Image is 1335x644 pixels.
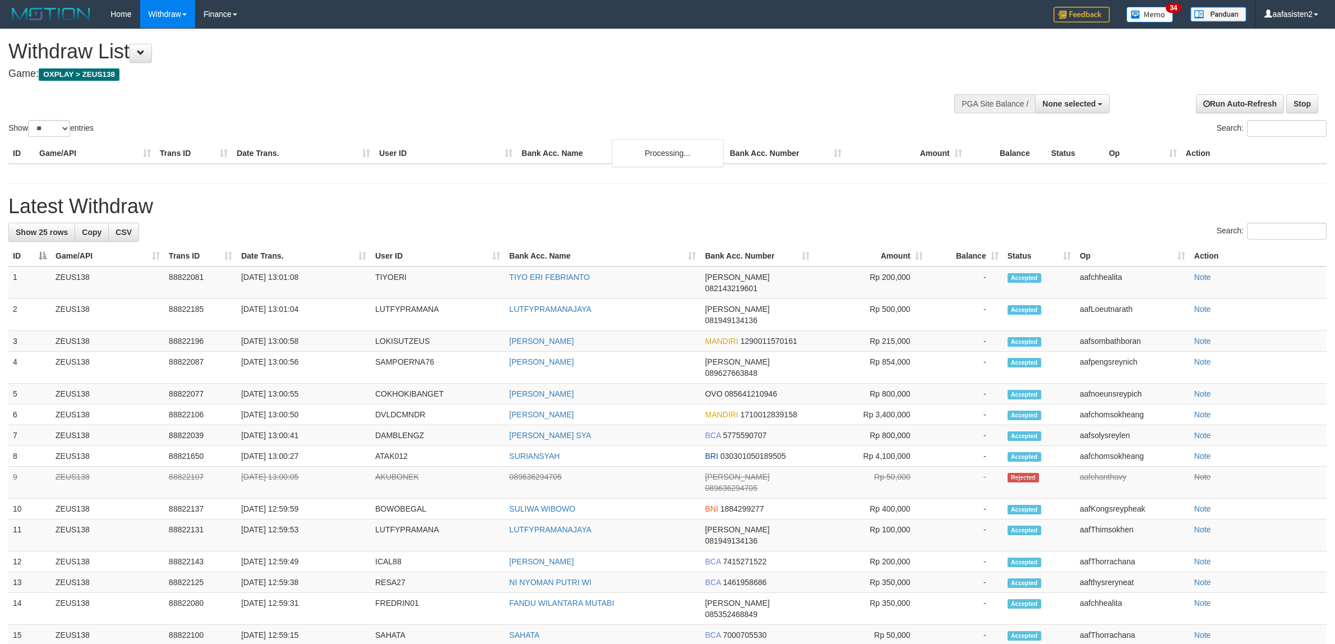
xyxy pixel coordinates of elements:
td: aafchanthavy [1075,467,1190,499]
td: 13 [8,572,51,593]
td: LOKISUTZEUS [371,331,505,352]
td: aafLoeutnarath [1075,299,1190,331]
td: aafKongsreypheak [1075,499,1190,519]
td: ATAK012 [371,446,505,467]
td: aafthysreryneat [1075,572,1190,593]
span: MANDIRI [705,410,738,419]
img: MOTION_logo.png [8,6,94,22]
td: aafchomsokheang [1075,446,1190,467]
th: Trans ID [155,143,232,164]
a: 089636294705 [509,472,561,481]
input: Search: [1247,120,1327,137]
th: ID [8,143,35,164]
a: SAHATA [509,631,539,640]
a: CSV [108,223,139,242]
td: aafchhealita [1075,593,1190,625]
a: [PERSON_NAME] [509,410,574,419]
a: Stop [1286,94,1318,113]
td: [DATE] 12:59:31 [237,593,371,625]
td: 88822080 [164,593,237,625]
th: Date Trans. [232,143,375,164]
span: 34 [1166,3,1181,13]
td: RESA27 [371,572,505,593]
span: Copy 5775590707 to clipboard [723,431,766,440]
span: Accepted [1008,578,1041,588]
span: BCA [705,431,720,440]
a: [PERSON_NAME] [509,337,574,346]
span: Copy 1461958686 to clipboard [723,578,766,587]
span: [PERSON_NAME] [705,472,769,481]
span: BCA [705,578,720,587]
th: Status: activate to sort column ascending [1003,246,1075,266]
span: Accepted [1008,452,1041,462]
span: Copy 030301050189505 to clipboard [720,452,786,461]
a: TIYO ERI FEBRIANTO [509,273,590,282]
th: Game/API [35,143,155,164]
span: Accepted [1008,599,1041,609]
th: Action [1181,143,1327,164]
span: Accepted [1008,305,1041,315]
span: Copy 7415271522 to clipboard [723,557,766,566]
a: Note [1194,452,1211,461]
td: 88822107 [164,467,237,499]
td: [DATE] 13:00:27 [237,446,371,467]
span: Accepted [1008,273,1041,283]
span: CSV [116,228,132,237]
th: Action [1190,246,1327,266]
a: FANDU WILANTARA MUTABI [509,599,614,608]
td: 88822077 [164,384,237,404]
th: Amount [846,143,967,164]
span: [PERSON_NAME] [705,357,769,366]
td: ZEUS138 [51,593,164,625]
a: Note [1194,389,1211,398]
td: - [927,425,1003,446]
td: 3 [8,331,51,352]
td: aafThorrachana [1075,551,1190,572]
img: Feedback.jpg [1054,7,1110,22]
span: BCA [705,557,720,566]
span: Copy 085641210946 to clipboard [725,389,777,398]
label: Search: [1217,223,1327,240]
td: [DATE] 13:00:58 [237,331,371,352]
td: 88822039 [164,425,237,446]
td: [DATE] 12:59:38 [237,572,371,593]
td: - [927,467,1003,499]
th: Op [1105,143,1181,164]
span: Show 25 rows [16,228,68,237]
span: BRI [705,452,718,461]
th: Date Trans.: activate to sort column ascending [237,246,371,266]
img: panduan.png [1190,7,1246,22]
span: Copy 7000705530 to clipboard [723,631,766,640]
td: TIYOERI [371,266,505,299]
a: Note [1194,631,1211,640]
a: Note [1194,357,1211,366]
td: 4 [8,352,51,384]
td: 88822106 [164,404,237,425]
td: DAMBLENGZ [371,425,505,446]
span: Copy 1290011570161 to clipboard [741,337,797,346]
span: MANDIRI [705,337,738,346]
span: None selected [1042,99,1096,108]
td: Rp 350,000 [814,572,927,593]
td: - [927,551,1003,572]
td: aafsombathboran [1075,331,1190,352]
td: Rp 100,000 [814,519,927,551]
td: - [927,352,1003,384]
td: - [927,519,1003,551]
td: 88822137 [164,499,237,519]
a: LUTFYPRAMANAJAYA [509,305,592,314]
td: - [927,331,1003,352]
td: Rp 800,000 [814,384,927,404]
a: SURIANSYAH [509,452,560,461]
a: [PERSON_NAME] [509,357,574,366]
th: Bank Acc. Name: activate to sort column ascending [505,246,700,266]
span: Copy 089627663848 to clipboard [705,369,757,378]
td: - [927,499,1003,519]
td: [DATE] 12:59:59 [237,499,371,519]
td: - [927,593,1003,625]
td: 2 [8,299,51,331]
span: [PERSON_NAME] [705,305,769,314]
td: SAMPOERNA76 [371,352,505,384]
span: Copy 082143219601 to clipboard [705,284,757,293]
td: Rp 4,100,000 [814,446,927,467]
